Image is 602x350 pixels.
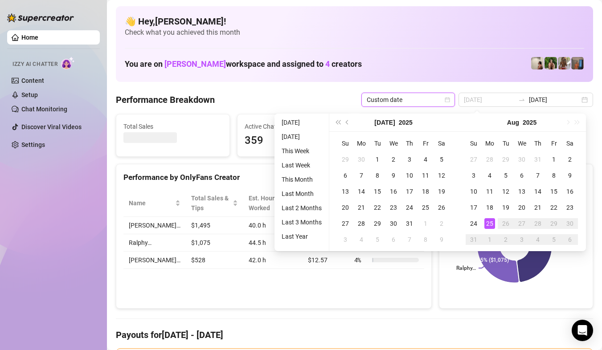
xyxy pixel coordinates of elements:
[337,183,353,199] td: 2025-07-13
[562,232,578,248] td: 2025-09-06
[436,218,447,229] div: 2
[401,216,418,232] td: 2025-07-31
[434,199,450,216] td: 2025-07-26
[562,199,578,216] td: 2025-08-23
[468,170,479,181] div: 3
[468,186,479,197] div: 10
[549,234,559,245] div: 5
[546,135,562,151] th: Fr
[7,13,74,22] img: logo-BBDzfeDw.svg
[356,202,367,213] div: 21
[434,232,450,248] td: 2025-08-09
[385,216,401,232] td: 2025-07-30
[401,199,418,216] td: 2025-07-24
[129,198,173,208] span: Name
[562,183,578,199] td: 2025-08-16
[420,170,431,181] div: 11
[278,174,325,185] li: This Month
[369,232,385,248] td: 2025-08-05
[500,202,511,213] div: 19
[123,234,186,252] td: Ralphy…
[434,216,450,232] td: 2025-08-02
[516,170,527,181] div: 6
[388,154,399,165] div: 2
[530,199,546,216] td: 2025-08-21
[530,216,546,232] td: 2025-08-28
[401,183,418,199] td: 2025-07-17
[436,202,447,213] div: 26
[565,218,575,229] div: 30
[401,167,418,183] td: 2025-07-10
[565,186,575,197] div: 16
[518,96,525,103] span: swap-right
[125,15,584,28] h4: 👋 Hey, [PERSON_NAME] !
[404,234,415,245] div: 7
[356,170,367,181] div: 7
[514,216,530,232] td: 2025-08-27
[388,186,399,197] div: 16
[333,114,343,131] button: Last year (Control + left)
[530,167,546,183] td: 2025-08-07
[500,218,511,229] div: 26
[498,216,514,232] td: 2025-08-26
[356,234,367,245] div: 4
[562,135,578,151] th: Sa
[399,114,413,131] button: Choose a year
[529,95,580,105] input: End date
[498,167,514,183] td: 2025-08-05
[401,151,418,167] td: 2025-07-03
[243,217,303,234] td: 40.0 h
[337,216,353,232] td: 2025-07-27
[420,186,431,197] div: 18
[420,218,431,229] div: 1
[369,135,385,151] th: Tu
[374,114,395,131] button: Choose a month
[498,199,514,216] td: 2025-08-19
[418,216,434,232] td: 2025-08-01
[340,218,351,229] div: 27
[278,160,325,171] li: Last Week
[186,217,243,234] td: $1,495
[245,122,344,131] span: Active Chats
[558,57,570,69] img: Nathaniel
[369,167,385,183] td: 2025-07-08
[532,218,543,229] div: 28
[484,202,495,213] div: 18
[369,151,385,167] td: 2025-07-01
[337,135,353,151] th: Su
[278,217,325,228] li: Last 3 Months
[356,218,367,229] div: 28
[353,216,369,232] td: 2025-07-28
[466,199,482,216] td: 2025-08-17
[21,91,38,98] a: Setup
[385,167,401,183] td: 2025-07-09
[388,218,399,229] div: 30
[546,232,562,248] td: 2025-09-05
[353,232,369,248] td: 2025-08-04
[401,135,418,151] th: Th
[498,151,514,167] td: 2025-07-29
[404,218,415,229] div: 31
[436,186,447,197] div: 19
[436,170,447,181] div: 12
[464,95,515,105] input: Start date
[456,265,476,272] text: Ralphy…
[484,218,495,229] div: 25
[466,151,482,167] td: 2025-07-27
[562,167,578,183] td: 2025-08-09
[466,216,482,232] td: 2025-08-24
[498,232,514,248] td: 2025-09-02
[385,199,401,216] td: 2025-07-23
[367,93,450,106] span: Custom date
[516,234,527,245] div: 3
[340,170,351,181] div: 6
[21,106,67,113] a: Chat Monitoring
[186,190,243,217] th: Total Sales & Tips
[434,167,450,183] td: 2025-07-12
[191,193,231,213] span: Total Sales & Tips
[353,167,369,183] td: 2025-07-07
[434,183,450,199] td: 2025-07-19
[500,234,511,245] div: 2
[546,199,562,216] td: 2025-08-22
[303,252,349,269] td: $12.57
